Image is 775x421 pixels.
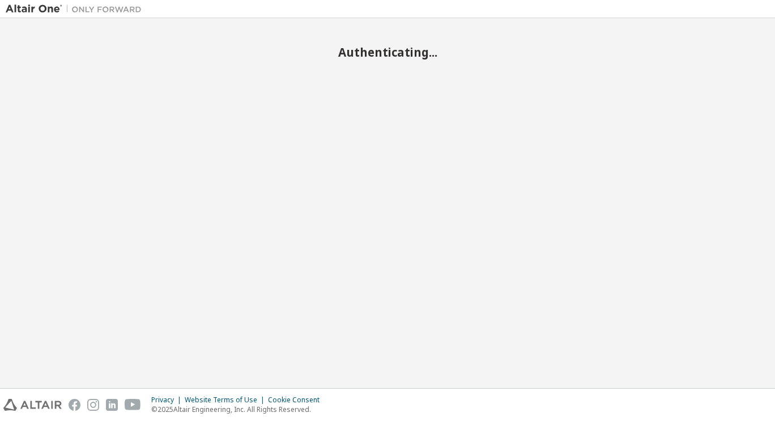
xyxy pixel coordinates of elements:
p: © 2025 Altair Engineering, Inc. All Rights Reserved. [151,405,326,414]
div: Privacy [151,396,185,405]
div: Website Terms of Use [185,396,268,405]
img: youtube.svg [125,399,141,411]
img: facebook.svg [69,399,80,411]
h2: Authenticating... [6,45,769,59]
img: instagram.svg [87,399,99,411]
div: Cookie Consent [268,396,326,405]
img: Altair One [6,3,147,15]
img: linkedin.svg [106,399,118,411]
img: altair_logo.svg [3,399,62,411]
